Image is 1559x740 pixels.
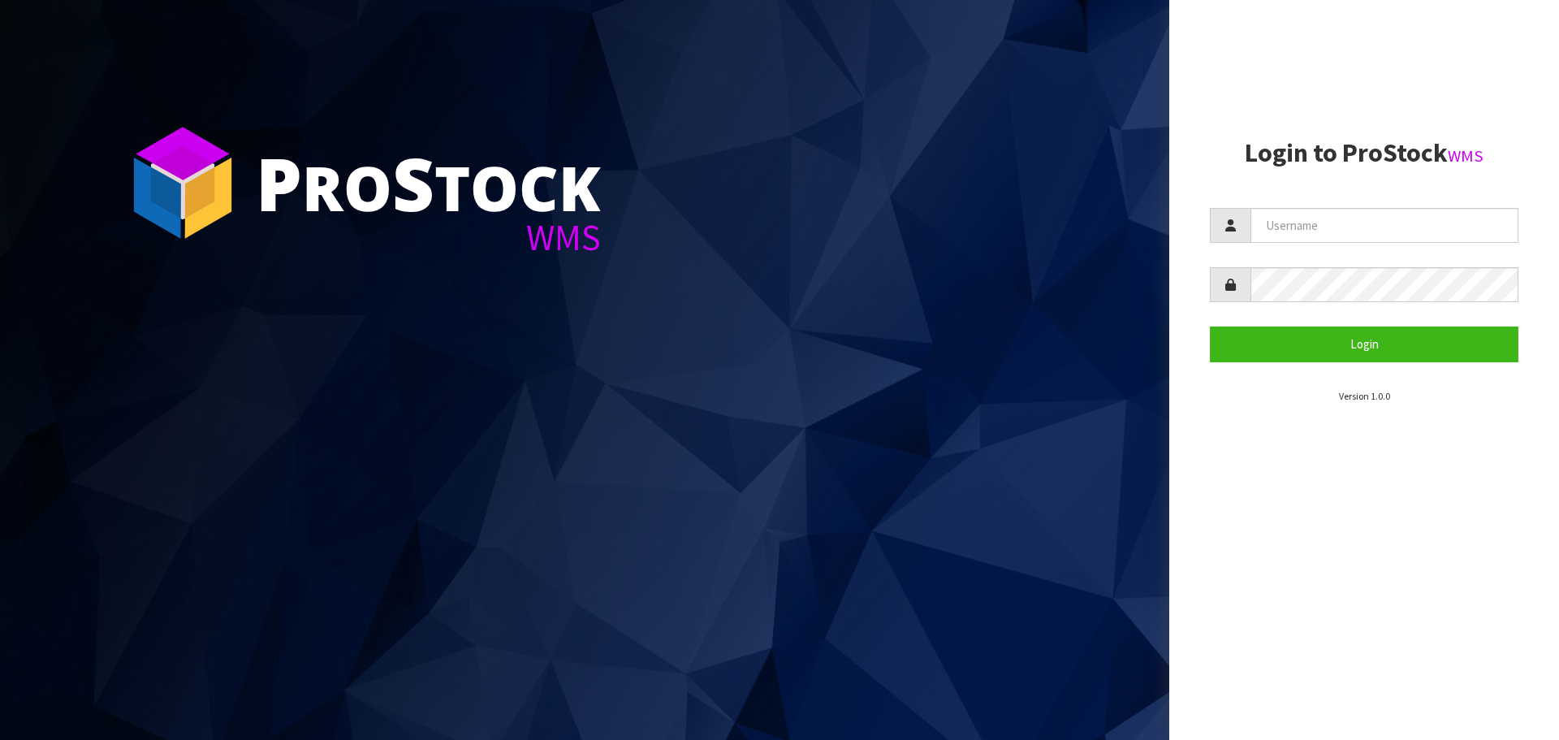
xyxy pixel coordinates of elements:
[256,219,601,256] div: WMS
[1339,390,1390,402] small: Version 1.0.0
[1250,208,1518,243] input: Username
[1210,327,1518,361] button: Login
[1210,139,1518,167] h2: Login to ProStock
[256,133,302,232] span: P
[256,146,601,219] div: ro tock
[392,133,434,232] span: S
[122,122,244,244] img: ProStock Cube
[1448,145,1483,167] small: WMS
